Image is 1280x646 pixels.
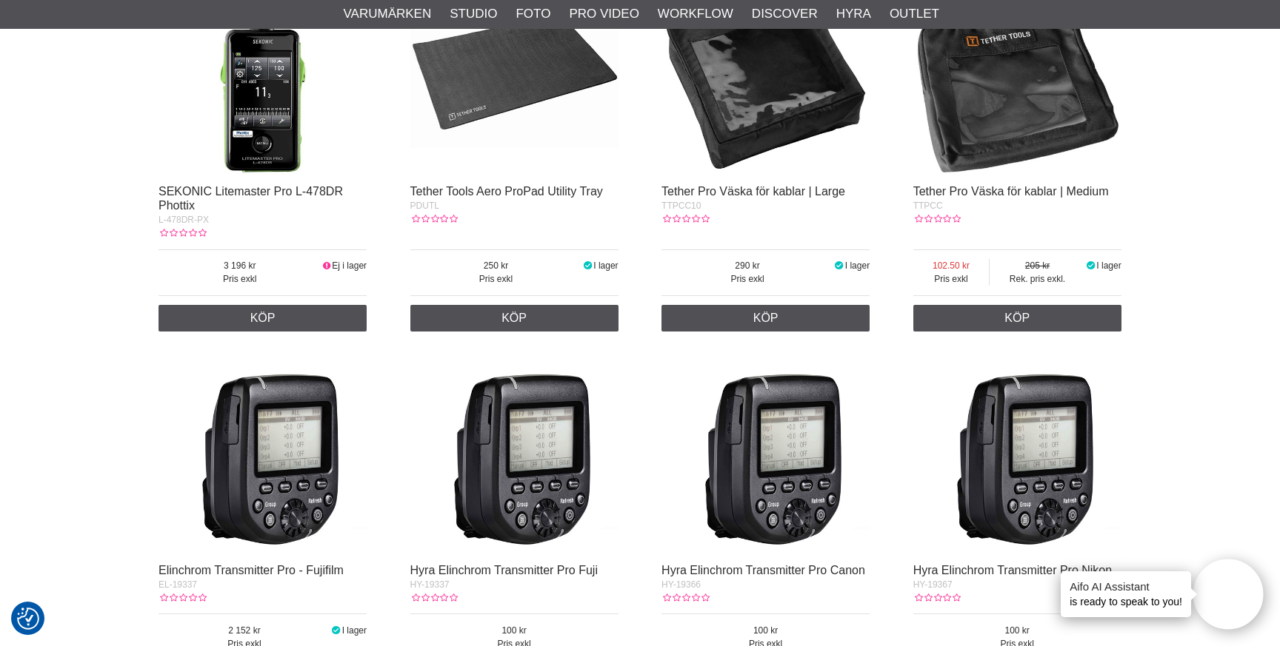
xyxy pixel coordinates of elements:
span: EL-19337 [159,579,197,590]
span: TTPCC10 [661,201,701,211]
span: 2 152 [159,624,330,637]
span: 102.50 [913,259,990,272]
img: Hyra Elinchrom Transmitter Pro Fuji [410,346,619,554]
span: Rek. pris exkl. [990,272,1084,286]
span: Pris exkl [410,272,582,286]
span: 100 [410,624,619,637]
a: Elinchrom Transmitter Pro - Fujifilm [159,564,344,576]
img: Revisit consent button [17,608,39,630]
a: Pro Video [569,4,639,24]
span: HY-19367 [913,579,953,590]
a: Köp [913,305,1121,332]
div: Kundbetyg: 0 [913,212,961,226]
img: Hyra Elinchrom Transmitter Pro Nikon [913,346,1121,554]
a: Workflow [658,4,733,24]
div: Kundbetyg: 0 [661,591,709,605]
img: Hyra Elinchrom Transmitter Pro Canon [661,346,870,554]
span: Ej i lager [332,260,367,271]
span: HY-19337 [410,579,450,590]
i: I lager [330,625,342,636]
span: L-478DR-PX [159,215,209,225]
a: Varumärken [344,4,432,24]
a: Hyra [836,4,871,24]
div: Kundbetyg: 0 [159,591,206,605]
a: Köp [410,305,619,332]
i: I lager [1085,260,1097,271]
div: Kundbetyg: 0 [159,226,206,240]
a: Outlet [890,4,939,24]
i: I lager [833,260,845,271]
img: Elinchrom Transmitter Pro - Fujifilm [159,346,367,554]
span: 100 [661,624,870,637]
a: Discover [752,4,818,24]
a: Tether Pro Väska för kablar | Large [661,185,845,198]
span: Pris exkl [913,272,990,286]
span: Pris exkl [661,272,833,286]
span: Pris exkl [159,272,321,286]
span: 3 196 [159,259,321,272]
span: 205 [990,259,1084,272]
h4: Aifo AI Assistant [1070,579,1182,594]
span: 100 [913,624,1121,637]
span: HY-19366 [661,579,701,590]
div: Kundbetyg: 0 [410,591,458,605]
span: PDUTL [410,201,439,211]
i: Ej i lager [321,260,333,271]
a: Studio [450,4,497,24]
div: Kundbetyg: 0 [913,591,961,605]
span: I lager [342,625,367,636]
i: I lager [581,260,593,271]
span: I lager [1096,260,1121,271]
span: TTPCC [913,201,943,211]
a: Tether Pro Väska för kablar | Medium [913,185,1109,198]
button: Samtyckesinställningar [17,605,39,632]
a: SEKONIC Litemaster Pro L-478DR Phottix [159,185,343,212]
div: Kundbetyg: 0 [661,212,709,226]
a: Köp [661,305,870,332]
a: Foto [516,4,550,24]
a: Hyra Elinchrom Transmitter Pro Fuji [410,564,598,576]
span: I lager [593,260,618,271]
span: 290 [661,259,833,272]
span: 250 [410,259,582,272]
div: is ready to speak to you! [1061,571,1191,617]
a: Köp [159,305,367,332]
a: Tether Tools Aero ProPad Utility Tray [410,185,603,198]
a: Hyra Elinchrom Transmitter Pro Canon [661,564,865,576]
a: Hyra Elinchrom Transmitter Pro Nikon [913,564,1113,576]
span: I lager [845,260,870,271]
div: Kundbetyg: 0 [410,212,458,226]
